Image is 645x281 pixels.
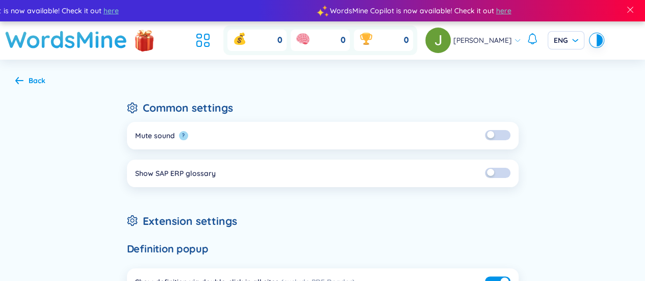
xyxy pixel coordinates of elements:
span: 0 [277,35,282,46]
div: Mute sound [135,130,175,141]
span: 0 [341,35,346,46]
span: 0 [404,35,409,46]
div: Show SAP ERP glossary [135,168,216,179]
span: setting [127,103,138,113]
span: [PERSON_NAME] [453,35,512,46]
a: avatar [425,28,453,53]
a: Back [15,77,45,86]
h2: Extension settings [127,213,519,229]
h2: Common settings [127,99,519,116]
span: setting [127,215,138,226]
a: WordsMine [5,21,127,58]
button: ? [179,131,188,140]
img: avatar [425,28,451,53]
span: ENG [554,35,578,45]
img: flashSalesIcon.a7f4f837.png [134,24,154,55]
span: here [104,5,119,16]
span: here [496,5,511,16]
h6: Definition popup [127,242,519,256]
div: Back [29,75,45,86]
